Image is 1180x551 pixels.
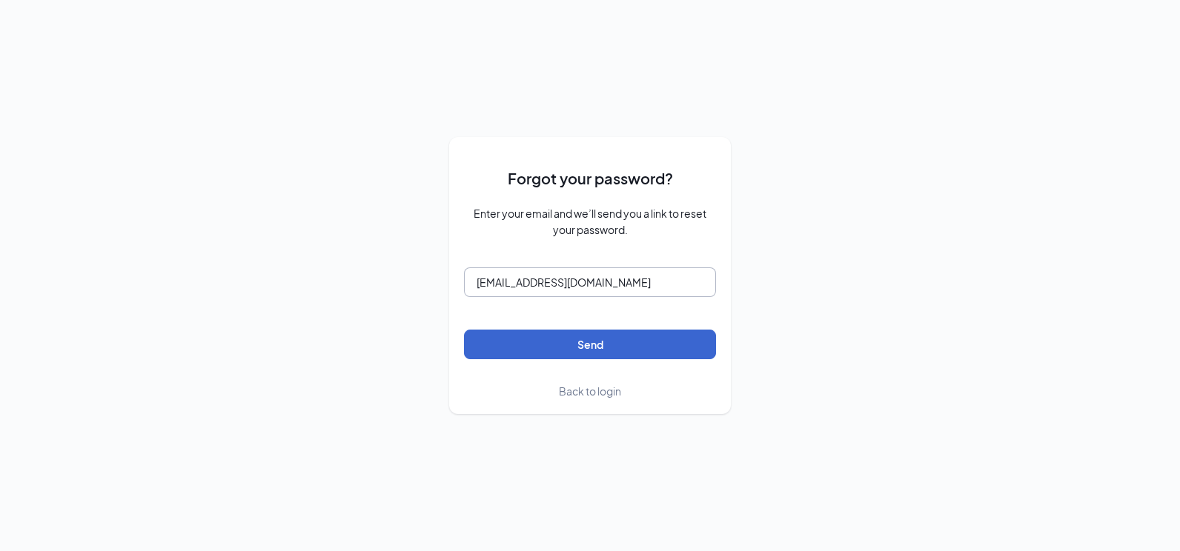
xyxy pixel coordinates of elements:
[464,330,716,359] button: Send
[559,384,621,398] span: Back to login
[508,167,673,190] span: Forgot your password?
[464,205,716,238] span: Enter your email and we’ll send you a link to reset your password.
[464,267,716,297] input: Email
[559,383,621,399] a: Back to login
